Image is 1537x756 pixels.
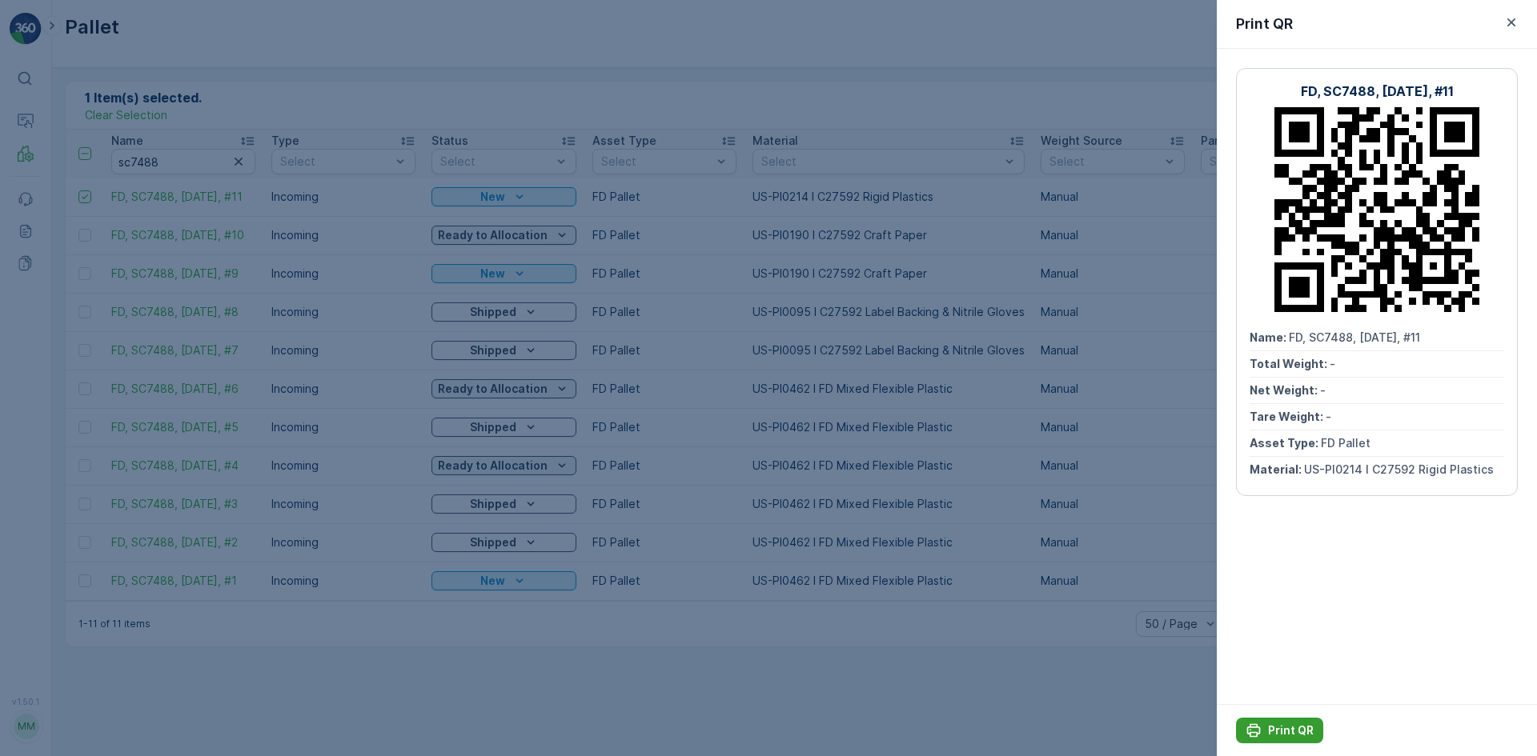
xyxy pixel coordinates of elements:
[1250,436,1321,450] span: Asset Type :
[1268,722,1314,738] p: Print QR
[1250,357,1330,370] span: Total Weight :
[1289,330,1420,344] span: FD, SC7488, [DATE], #11
[1250,330,1289,344] span: Name :
[1236,13,1293,35] p: Print QR
[1250,410,1326,423] span: Tare Weight :
[1321,436,1370,450] span: FD Pallet
[1250,462,1304,476] span: Material :
[1250,383,1320,397] span: Net Weight :
[1236,718,1323,743] button: Print QR
[1330,357,1335,370] span: -
[1304,462,1494,476] span: US-PI0214 I C27592 Rigid Plastics
[1301,82,1454,101] p: FD, SC7488, [DATE], #11
[1320,383,1326,397] span: -
[1326,410,1331,423] span: -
